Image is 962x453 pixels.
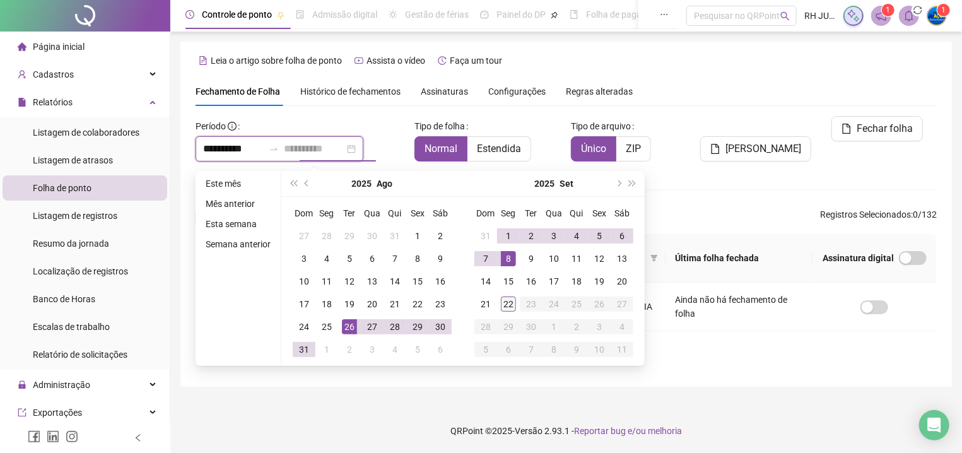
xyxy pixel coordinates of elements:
span: RH JUAÇO [804,9,836,23]
span: Fechar folha [857,121,913,136]
span: Exportações [33,408,82,418]
span: pushpin [277,11,284,19]
span: Leia o artigo sobre folha de ponto [211,56,342,66]
sup: Atualize o seu contato no menu Meus Dados [937,4,950,16]
span: book [570,10,578,19]
div: 23 [433,297,448,312]
td: 2025-08-02 [429,225,452,247]
th: Seg [315,202,338,225]
span: Normal [425,143,457,155]
td: 2025-08-20 [361,293,384,315]
div: 28 [478,319,493,334]
span: Tipo de arquivo [571,119,631,133]
div: 27 [296,228,312,244]
span: ellipsis [660,10,669,19]
td: 2025-08-31 [293,338,315,361]
td: 2025-09-29 [497,315,520,338]
div: Open Intercom Messenger [919,410,949,440]
div: 2 [433,228,448,244]
div: 2 [569,319,584,334]
td: 2025-09-18 [565,270,588,293]
div: 16 [524,274,539,289]
span: Relatório de solicitações [33,350,127,360]
div: 19 [342,297,357,312]
span: sync [912,4,924,16]
td: 2025-08-10 [293,270,315,293]
th: Qui [565,202,588,225]
td: 2025-09-16 [520,270,543,293]
div: 12 [342,274,357,289]
span: search [780,11,790,21]
span: export [18,408,26,417]
footer: QRPoint © 2025 - 2.93.1 - [170,409,962,453]
li: Este mês [201,176,276,191]
td: 2025-08-12 [338,270,361,293]
td: 2025-08-13 [361,270,384,293]
div: 29 [410,319,425,334]
button: prev-year [300,171,314,196]
span: Gestão de férias [405,9,469,20]
td: 2025-10-01 [543,315,565,338]
button: Fechar folha [831,116,923,141]
td: 2025-08-25 [315,315,338,338]
th: Sáb [611,202,633,225]
li: Esta semana [201,216,276,232]
div: 6 [365,251,380,266]
div: 17 [546,274,561,289]
div: 16 [433,274,448,289]
span: 1 [886,6,891,15]
th: Ter [520,202,543,225]
td: 2025-07-29 [338,225,361,247]
div: 14 [387,274,402,289]
td: 2025-09-09 [520,247,543,270]
button: [PERSON_NAME] [700,136,811,162]
sup: 1 [882,4,895,16]
span: sun [389,10,397,19]
div: 18 [319,297,334,312]
span: history [438,56,447,65]
div: 31 [296,342,312,357]
div: 15 [410,274,425,289]
th: Ter [338,202,361,225]
td: 2025-08-27 [361,315,384,338]
div: 17 [296,297,312,312]
div: 11 [569,251,584,266]
span: [PERSON_NAME] [725,141,801,156]
td: 2025-09-15 [497,270,520,293]
span: info-circle [228,122,237,131]
span: linkedin [47,430,59,443]
span: file [710,144,720,154]
span: Listagem de atrasos [33,155,113,165]
td: 2025-08-24 [293,315,315,338]
div: 5 [592,228,607,244]
td: 2025-09-04 [384,338,406,361]
td: 2025-08-08 [406,247,429,270]
div: 9 [524,251,539,266]
span: Reportar bug e/ou melhoria [574,426,682,436]
button: year panel [352,171,372,196]
span: Ainda não há fechamento de folha [676,295,788,319]
div: 31 [387,228,402,244]
button: month panel [560,171,573,196]
div: 5 [342,251,357,266]
button: year panel [534,171,554,196]
td: 2025-09-06 [611,225,633,247]
button: super-next-year [626,171,640,196]
span: filter [650,254,658,262]
span: file [842,124,852,134]
span: Único [581,143,606,155]
td: 2025-09-05 [588,225,611,247]
span: file [18,98,26,107]
th: Última folha fechada [666,234,812,283]
span: swap-right [269,144,279,154]
td: 2025-08-21 [384,293,406,315]
span: pushpin [551,11,558,19]
span: 1 [942,6,946,15]
td: 2025-08-30 [429,315,452,338]
td: 2025-08-07 [384,247,406,270]
td: 2025-08-22 [406,293,429,315]
span: Histórico de fechamentos [300,86,401,97]
span: Localização de registros [33,266,128,276]
span: Tipo de folha [414,119,465,133]
td: 2025-08-09 [429,247,452,270]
